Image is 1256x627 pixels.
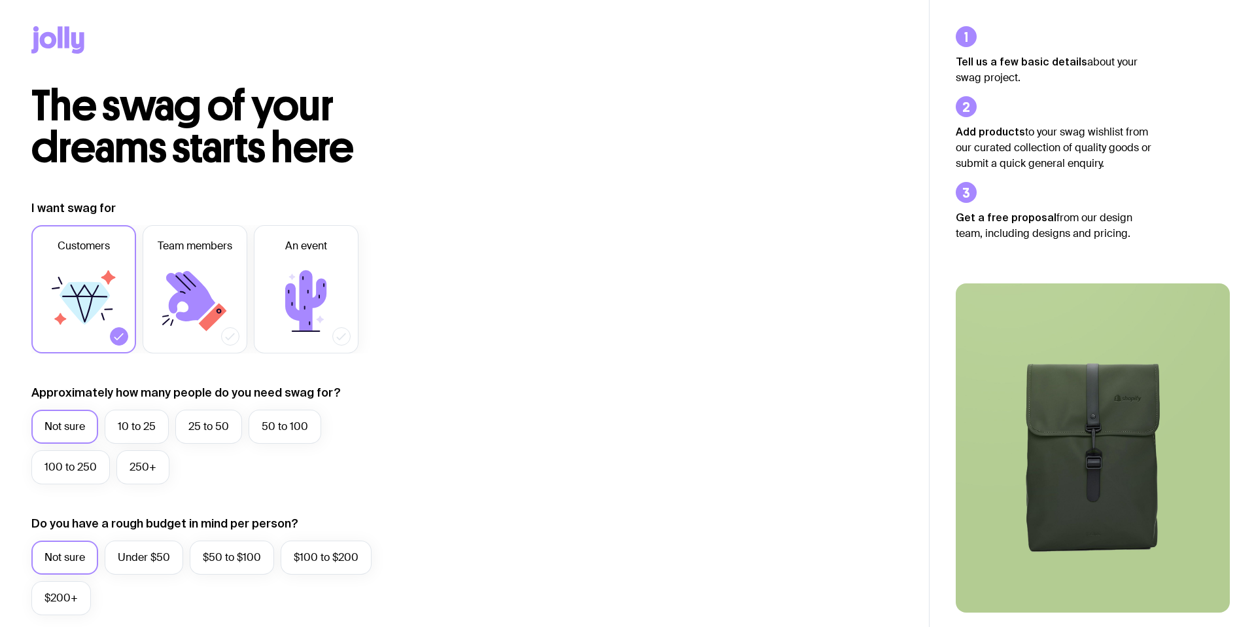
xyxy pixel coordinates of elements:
[31,581,91,615] label: $200+
[281,541,372,575] label: $100 to $200
[158,238,232,254] span: Team members
[956,124,1152,171] p: to your swag wishlist from our curated collection of quality goods or submit a quick general enqu...
[31,200,116,216] label: I want swag for
[190,541,274,575] label: $50 to $100
[31,80,354,173] span: The swag of your dreams starts here
[31,450,110,484] label: 100 to 250
[105,541,183,575] label: Under $50
[249,410,321,444] label: 50 to 100
[31,516,298,531] label: Do you have a rough budget in mind per person?
[956,54,1152,86] p: about your swag project.
[956,126,1025,137] strong: Add products
[175,410,242,444] label: 25 to 50
[31,541,98,575] label: Not sure
[956,211,1056,223] strong: Get a free proposal
[285,238,327,254] span: An event
[105,410,169,444] label: 10 to 25
[956,209,1152,242] p: from our design team, including designs and pricing.
[58,238,110,254] span: Customers
[116,450,169,484] label: 250+
[31,385,341,401] label: Approximately how many people do you need swag for?
[31,410,98,444] label: Not sure
[956,56,1087,67] strong: Tell us a few basic details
